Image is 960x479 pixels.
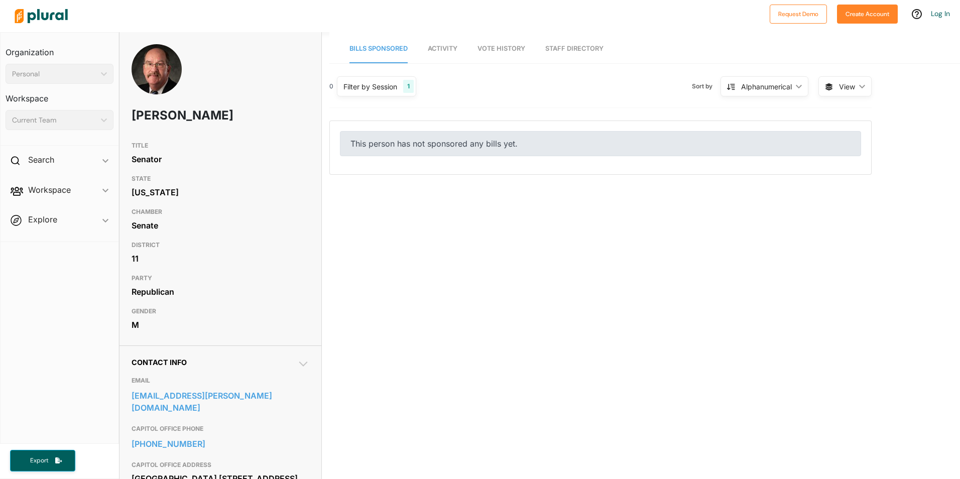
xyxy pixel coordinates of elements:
a: Bills Sponsored [349,35,408,63]
div: This person has not sponsored any bills yet. [340,131,861,156]
h3: GENDER [132,305,309,317]
a: Create Account [837,8,898,19]
div: [US_STATE] [132,185,309,200]
h3: TITLE [132,140,309,152]
h3: CAPITOL OFFICE ADDRESS [132,459,309,471]
a: Staff Directory [545,35,604,63]
a: [PHONE_NUMBER] [132,436,309,451]
h2: Search [28,154,54,165]
span: Vote History [477,45,525,52]
div: M [132,317,309,332]
a: [EMAIL_ADDRESS][PERSON_NAME][DOMAIN_NAME] [132,388,309,415]
div: Alphanumerical [741,81,792,92]
div: Senator [132,152,309,167]
div: Personal [12,69,97,79]
img: Headshot of Bill Hamilton [132,44,182,119]
div: Filter by Session [343,81,397,92]
div: 11 [132,251,309,266]
a: Request Demo [770,8,827,19]
a: Vote History [477,35,525,63]
h3: EMAIL [132,375,309,387]
button: Export [10,450,75,471]
a: Log In [931,9,950,18]
span: Export [23,456,55,465]
h3: STATE [132,173,309,185]
span: Contact Info [132,358,187,367]
div: 0 [329,82,333,91]
h3: PARTY [132,272,309,284]
div: Current Team [12,115,97,126]
h3: Organization [6,38,113,60]
h3: CHAMBER [132,206,309,218]
span: Sort by [692,82,721,91]
div: 1 [403,80,414,93]
a: Activity [428,35,457,63]
button: Create Account [837,5,898,24]
span: View [839,81,855,92]
button: Request Demo [770,5,827,24]
h3: Workspace [6,84,113,106]
div: Senate [132,218,309,233]
h1: [PERSON_NAME] [132,100,238,131]
span: Bills Sponsored [349,45,408,52]
h3: CAPITOL OFFICE PHONE [132,423,309,435]
h3: DISTRICT [132,239,309,251]
span: Activity [428,45,457,52]
div: Republican [132,284,309,299]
